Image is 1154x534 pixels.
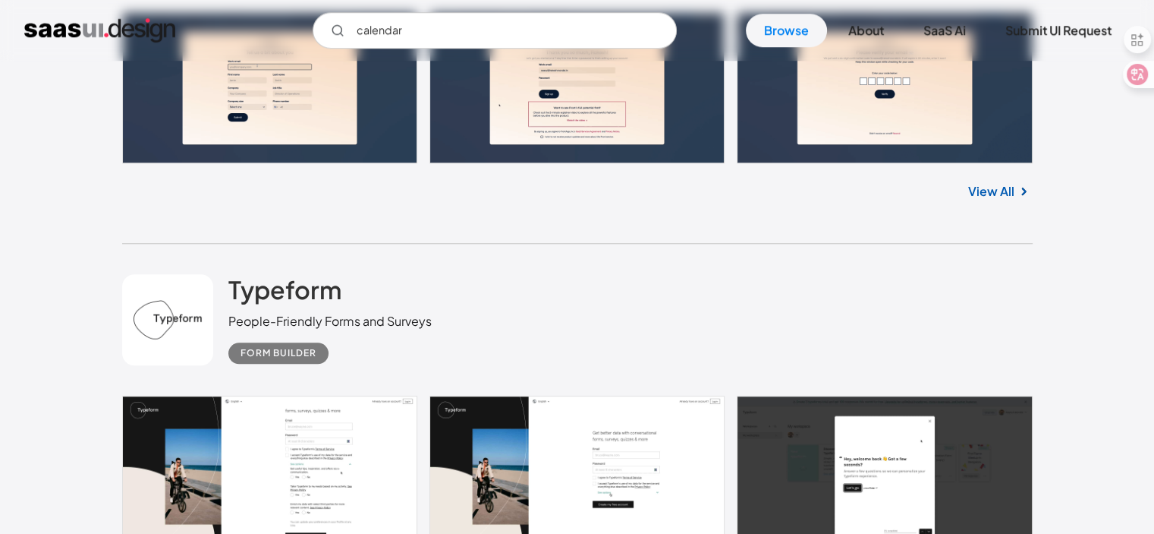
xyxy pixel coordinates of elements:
[746,14,827,47] a: Browse
[228,274,341,312] a: Typeform
[968,182,1014,201] a: View All
[987,14,1130,47] a: Submit UI Request
[313,12,677,49] input: Search UI designs you're looking for...
[228,312,432,330] div: People-Friendly Forms and Surveys
[241,344,316,362] div: Form Builder
[313,12,677,49] form: Email Form
[24,18,175,43] a: home
[905,14,984,47] a: SaaS Ai
[830,14,902,47] a: About
[228,274,341,305] h2: Typeform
